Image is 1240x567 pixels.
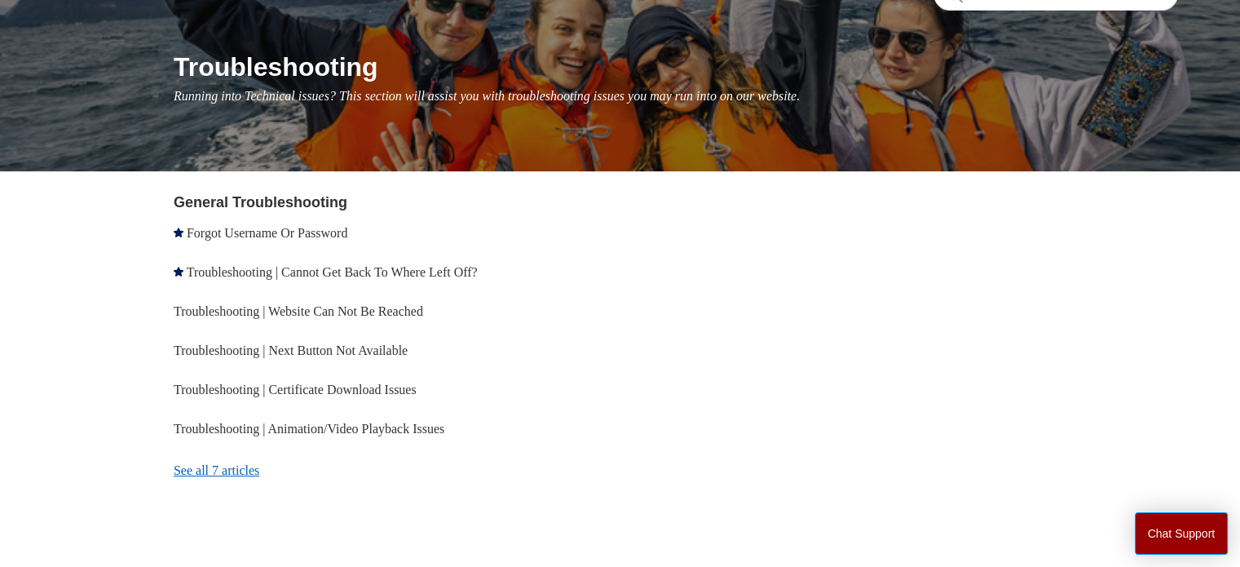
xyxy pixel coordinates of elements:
a: Troubleshooting | Website Can Not Be Reached [174,304,423,318]
p: Running into Technical issues? This section will assist you with troubleshooting issues you may r... [174,86,1178,106]
a: See all 7 articles [174,449,625,493]
a: Forgot Username Or Password [187,226,347,240]
a: Troubleshooting | Cannot Get Back To Where Left Off? [187,265,478,279]
svg: Promoted article [174,267,183,277]
a: Troubleshooting | Animation/Video Playback Issues [174,422,444,436]
button: Chat Support [1135,512,1229,555]
a: General Troubleshooting [174,194,347,210]
a: Troubleshooting | Certificate Download Issues [174,383,417,396]
a: Troubleshooting | Next Button Not Available [174,343,408,357]
h1: Troubleshooting [174,47,1178,86]
svg: Promoted article [174,228,183,237]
